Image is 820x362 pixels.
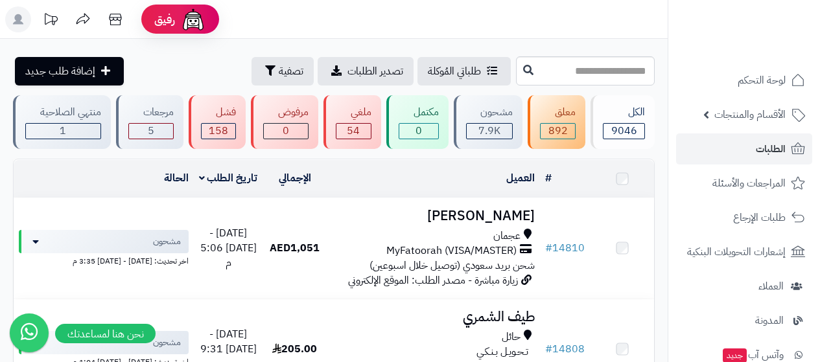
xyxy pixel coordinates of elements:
[714,106,786,124] span: الأقسام والمنتجات
[321,95,384,149] a: ملغي 54
[755,311,784,330] span: المدونة
[545,240,585,256] a: #14810
[34,6,67,36] a: تحديثات المنصة
[467,124,513,139] div: 7936
[60,123,66,139] span: 1
[209,123,228,139] span: 158
[25,63,95,79] span: إضافة طلب جديد
[369,258,535,273] span: شحن بريد سعودي (توصيل خلال اسبوعين)
[676,202,812,233] a: طلبات الإرجاع
[416,123,422,139] span: 0
[332,310,535,324] h3: طيف الشمري
[417,57,511,85] a: طلباتي المُوكلة
[148,123,154,139] span: 5
[272,341,317,357] span: 205.00
[348,273,518,288] span: زيارة مباشرة - مصدر الطلب: الموقع الإلكتروني
[756,140,786,158] span: الطلبات
[758,277,784,295] span: العملاء
[25,105,101,120] div: منتهي الصلاحية
[336,105,371,120] div: ملغي
[279,63,303,79] span: تصفية
[154,12,175,27] span: رفيق
[202,124,236,139] div: 158
[502,330,521,345] span: حائل
[676,271,812,302] a: العملاء
[153,336,181,349] span: مشحون
[541,124,575,139] div: 892
[318,57,414,85] a: تصدير الطلبات
[263,105,309,120] div: مرفوض
[26,124,100,139] div: 1
[712,174,786,192] span: المراجعات والأسئلة
[399,105,439,120] div: مكتمل
[676,236,812,267] a: إشعارات التحويلات البنكية
[336,124,371,139] div: 54
[186,95,249,149] a: فشل 158
[264,124,308,139] div: 0
[676,168,812,199] a: المراجعات والأسئلة
[279,170,311,186] a: الإجمالي
[153,235,181,248] span: مشحون
[548,123,568,139] span: 892
[545,341,552,357] span: #
[676,133,812,164] a: الطلبات
[15,57,124,85] a: إضافة طلب جديد
[603,105,645,120] div: الكل
[733,209,786,227] span: طلبات الإرجاع
[347,63,403,79] span: تصدير الطلبات
[180,6,206,32] img: ai-face.png
[478,123,500,139] span: 7.9K
[476,345,528,359] span: تـحـويـل بـنـكـي
[252,57,314,85] button: تصفية
[200,225,257,271] span: [DATE] - [DATE] 5:06 م
[428,63,481,79] span: طلباتي المُوكلة
[113,95,186,149] a: مرجعات 5
[19,253,189,267] div: اخر تحديث: [DATE] - [DATE] 3:35 م
[129,124,173,139] div: 5
[506,170,535,186] a: العميل
[128,105,174,120] div: مرجعات
[399,124,438,139] div: 0
[540,105,576,120] div: معلق
[738,71,786,89] span: لوحة التحكم
[687,243,786,261] span: إشعارات التحويلات البنكية
[386,243,517,258] span: MyFatoorah (VISA/MASTER)
[525,95,588,149] a: معلق 892
[676,65,812,96] a: لوحة التحكم
[676,305,812,336] a: المدونة
[451,95,526,149] a: مشحون 7.9K
[347,123,360,139] span: 54
[283,123,289,139] span: 0
[545,170,552,186] a: #
[588,95,657,149] a: الكل9046
[493,229,521,243] span: عجمان
[201,105,237,120] div: فشل
[332,209,535,223] h3: [PERSON_NAME]
[545,240,552,256] span: #
[248,95,321,149] a: مرفوض 0
[164,170,189,186] a: الحالة
[10,95,113,149] a: منتهي الصلاحية 1
[270,240,320,256] span: AED1,051
[466,105,513,120] div: مشحون
[545,341,585,357] a: #14808
[611,123,637,139] span: 9046
[384,95,451,149] a: مكتمل 0
[199,170,258,186] a: تاريخ الطلب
